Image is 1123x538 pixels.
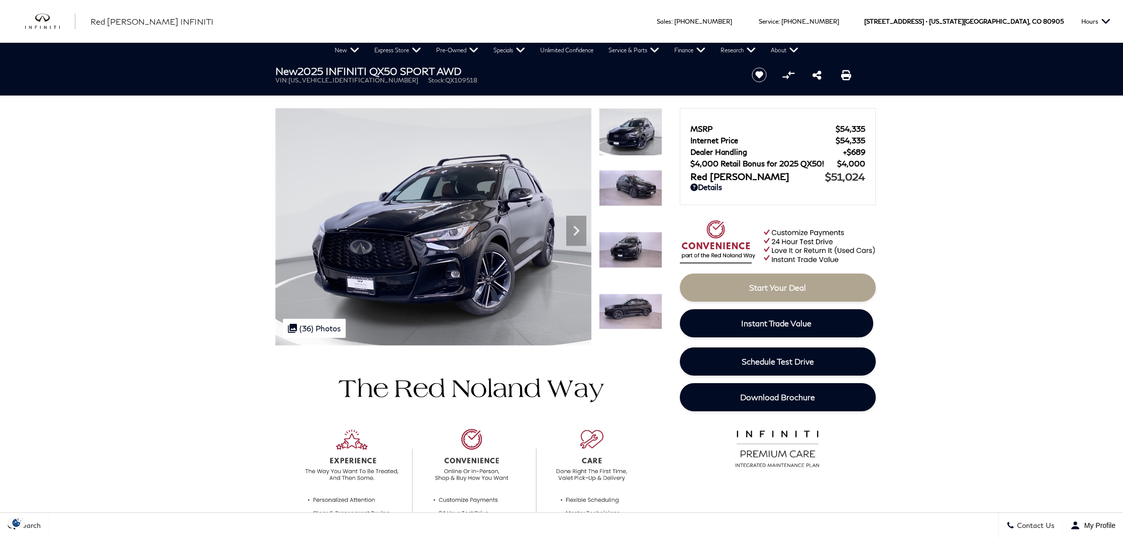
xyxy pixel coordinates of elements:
[429,43,486,58] a: Pre-Owned
[1080,521,1115,529] span: My Profile
[763,43,806,58] a: About
[841,69,851,81] a: Print this New 2025 INFINITI QX50 SPORT AWD
[837,159,865,168] span: $4,000
[486,43,533,58] a: Specials
[5,517,28,528] img: Opt-Out Icon
[1063,513,1123,538] button: Open user profile menu
[690,170,865,183] a: Red [PERSON_NAME] $51,024
[566,216,586,246] div: Next
[690,183,865,192] a: Details
[16,521,41,530] span: Search
[667,43,713,58] a: Finance
[742,356,814,366] span: Schedule Test Drive
[601,43,667,58] a: Service & Parts
[690,136,865,145] a: Internet Price $54,335
[843,147,865,156] span: $689
[275,65,297,77] strong: New
[599,294,662,330] img: New 2025 BLACK OBSIDIAN INFINITI SPORT AWD image 4
[599,232,662,268] img: New 2025 BLACK OBSIDIAN INFINITI SPORT AWD image 3
[690,159,865,168] a: $4,000 Retail Bonus for 2025 QX50! $4,000
[680,347,876,376] a: Schedule Test Drive
[836,124,865,133] span: $54,335
[533,43,601,58] a: Unlimited Confidence
[781,18,839,25] a: [PHONE_NUMBER]
[759,18,778,25] span: Service
[288,76,418,84] span: [US_VEHICLE_IDENTIFICATION_NUMBER]
[690,124,865,133] a: MSRP $54,335
[25,14,75,30] img: INFINITI
[741,318,811,328] span: Instant Trade Value
[275,76,288,84] span: VIN:
[812,69,822,81] a: Share this New 2025 INFINITI QX50 SPORT AWD
[729,428,827,468] img: infinitipremiumcare.png
[781,67,796,82] button: Compare vehicle
[690,136,836,145] span: Internet Price
[327,43,806,58] nav: Main Navigation
[778,18,780,25] span: :
[428,76,445,84] span: Stock:
[680,309,873,337] a: Instant Trade Value
[680,274,876,302] a: Start Your Deal
[275,108,591,345] img: New 2025 BLACK OBSIDIAN INFINITI SPORT AWD image 1
[283,319,346,338] div: (36) Photos
[740,392,815,402] span: Download Brochure
[25,14,75,30] a: infiniti
[327,43,367,58] a: New
[599,108,662,156] img: New 2025 BLACK OBSIDIAN INFINITI SPORT AWD image 1
[748,67,770,83] button: Save vehicle
[825,170,865,183] span: $51,024
[657,18,671,25] span: Sales
[1014,521,1055,530] span: Contact Us
[671,18,673,25] span: :
[90,17,214,26] span: Red [PERSON_NAME] INFINITI
[275,65,735,76] h1: 2025 INFINITI QX50 SPORT AWD
[90,16,214,28] a: Red [PERSON_NAME] INFINITI
[367,43,429,58] a: Express Store
[713,43,763,58] a: Research
[445,76,477,84] span: QX109518
[599,170,662,206] img: New 2025 BLACK OBSIDIAN INFINITI SPORT AWD image 2
[5,517,28,528] section: Click to Open Cookie Consent Modal
[690,147,865,156] a: Dealer Handling $689
[749,283,806,292] span: Start Your Deal
[864,18,1064,25] a: [STREET_ADDRESS] • [US_STATE][GEOGRAPHIC_DATA], CO 80905
[690,171,825,182] span: Red [PERSON_NAME]
[690,159,837,168] span: $4,000 Retail Bonus for 2025 QX50!
[674,18,732,25] a: [PHONE_NUMBER]
[690,147,843,156] span: Dealer Handling
[690,124,836,133] span: MSRP
[680,383,876,411] a: Download Brochure
[836,136,865,145] span: $54,335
